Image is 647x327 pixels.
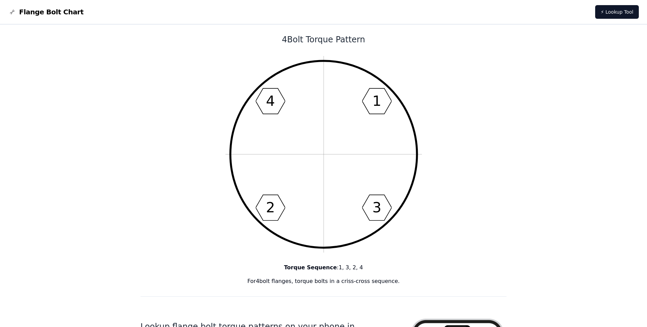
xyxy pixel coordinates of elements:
text: 3 [372,199,381,216]
img: Flange Bolt Chart Logo [8,8,16,16]
text: 4 [266,93,275,109]
h1: 4 Bolt Torque Pattern [141,34,507,45]
text: 1 [372,93,381,109]
p: : 1, 3, 2, 4 [141,264,507,272]
a: Flange Bolt Chart LogoFlange Bolt Chart [8,7,84,17]
a: ⚡ Lookup Tool [595,5,639,19]
span: Flange Bolt Chart [19,7,84,17]
p: For 4 bolt flanges, torque bolts in a criss-cross sequence. [141,277,507,285]
text: 2 [266,199,275,216]
b: Torque Sequence [284,264,337,271]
